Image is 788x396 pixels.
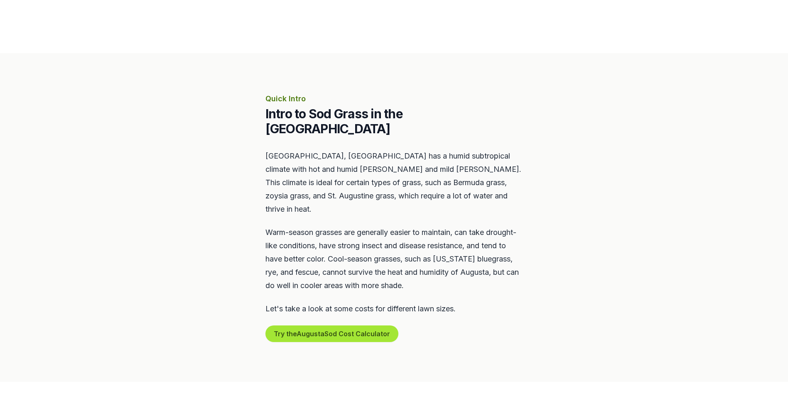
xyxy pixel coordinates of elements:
p: Quick Intro [265,93,523,105]
p: [GEOGRAPHIC_DATA], [GEOGRAPHIC_DATA] has a humid subtropical climate with hot and humid [PERSON_N... [265,149,523,216]
p: Warm-season grasses are generally easier to maintain, can take drought-like conditions, have stro... [265,226,523,292]
h2: Intro to Sod Grass in the [GEOGRAPHIC_DATA] [265,106,523,136]
p: Let's take a look at some costs for different lawn sizes. [265,302,523,315]
button: Try theAugustaSod Cost Calculator [265,325,398,342]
